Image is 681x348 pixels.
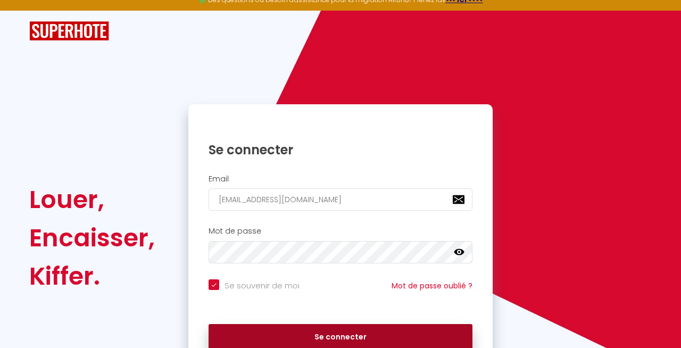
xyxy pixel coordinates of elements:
h1: Se connecter [209,142,472,158]
img: SuperHote logo [29,21,109,41]
input: Ton Email [209,188,472,211]
div: Louer, [29,180,155,219]
h2: Mot de passe [209,227,472,236]
a: Mot de passe oublié ? [392,280,472,291]
div: Kiffer. [29,257,155,295]
h2: Email [209,175,472,184]
div: Encaisser, [29,219,155,257]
